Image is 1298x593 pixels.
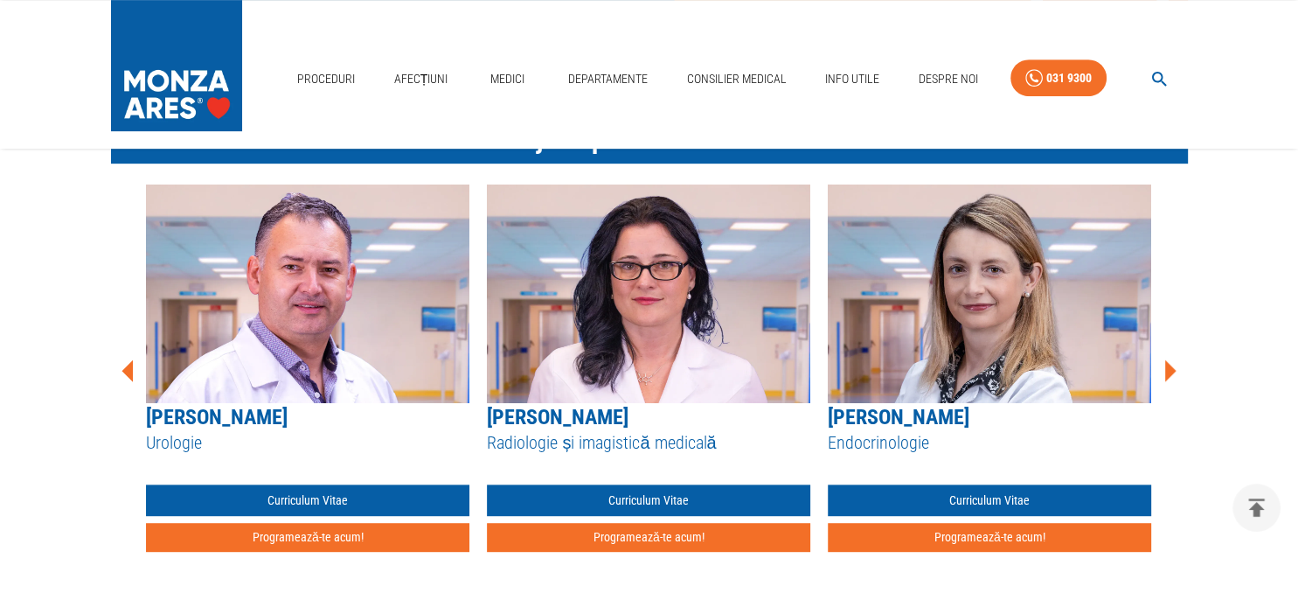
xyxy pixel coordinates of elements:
a: Curriculum Vitae [828,485,1151,517]
a: 031 9300 [1010,59,1107,97]
button: Programează-te acum! [146,523,469,552]
a: Afecțiuni [387,61,455,97]
a: Despre Noi [912,61,985,97]
a: [PERSON_NAME] [828,405,969,429]
div: 031 9300 [1046,67,1092,89]
button: delete [1232,484,1281,532]
a: Proceduri [290,61,362,97]
a: Curriculum Vitae [487,485,810,517]
a: [PERSON_NAME] [487,405,628,429]
a: Consilier Medical [679,61,793,97]
h5: Endocrinologie [828,431,1151,455]
img: Dr. Mihai Suciu [146,185,469,403]
a: Departamente [561,61,655,97]
button: Programează-te acum! [487,523,810,552]
a: Medici [480,61,536,97]
a: Info Utile [818,61,886,97]
a: Curriculum Vitae [146,485,469,517]
h5: Radiologie și imagistică medicală [487,431,810,455]
button: Programează-te acum! [828,523,1151,552]
h5: Urologie [146,431,469,455]
img: Dr. Serenella Șipoș [487,185,810,403]
a: [PERSON_NAME] [146,405,288,429]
